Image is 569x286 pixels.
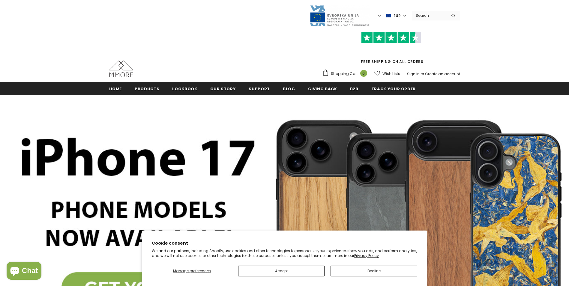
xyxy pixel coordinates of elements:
[331,266,417,276] button: Decline
[350,82,358,95] a: B2B
[109,61,133,77] img: MMORE Cases
[322,69,370,78] a: Shopping Cart 0
[371,82,416,95] a: Track your order
[152,240,417,246] h2: Cookie consent
[135,86,159,92] span: Products
[172,86,197,92] span: Lookbook
[425,71,460,76] a: Create an account
[322,43,460,59] iframe: Customer reviews powered by Trustpilot
[210,86,236,92] span: Our Story
[5,262,43,281] inbox-online-store-chat: Shopify online store chat
[210,82,236,95] a: Our Story
[283,86,295,92] span: Blog
[173,268,211,273] span: Manage preferences
[308,86,337,92] span: Giving back
[135,82,159,95] a: Products
[152,266,232,276] button: Manage preferences
[407,71,420,76] a: Sign In
[109,86,122,92] span: Home
[360,70,367,77] span: 0
[152,249,417,258] p: We and our partners, including Shopify, use cookies and other technologies to personalize your ex...
[394,13,401,19] span: EUR
[308,82,337,95] a: Giving back
[310,5,370,27] img: Javni Razpis
[238,266,325,276] button: Accept
[421,71,424,76] span: or
[354,253,379,258] a: Privacy Policy
[172,82,197,95] a: Lookbook
[371,86,416,92] span: Track your order
[382,71,400,77] span: Wish Lists
[331,71,358,77] span: Shopping Cart
[310,13,370,18] a: Javni Razpis
[322,34,460,64] span: FREE SHIPPING ON ALL ORDERS
[350,86,358,92] span: B2B
[374,68,400,79] a: Wish Lists
[109,82,122,95] a: Home
[249,82,270,95] a: support
[361,32,421,43] img: Trust Pilot Stars
[283,82,295,95] a: Blog
[249,86,270,92] span: support
[412,11,447,20] input: Search Site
